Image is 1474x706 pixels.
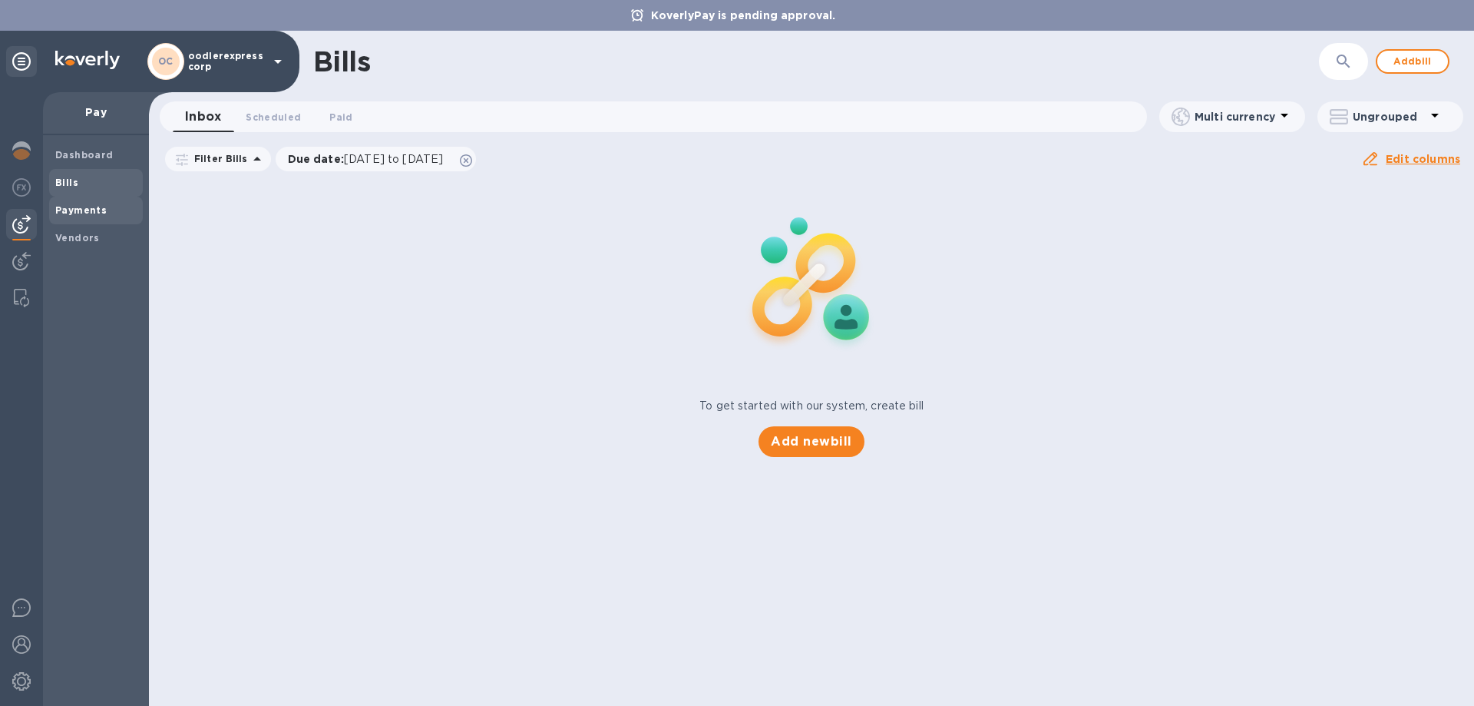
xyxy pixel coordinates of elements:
p: To get started with our system, create bill [699,398,924,414]
b: Bills [55,177,78,188]
span: Inbox [185,106,221,128]
p: KoverlyPay is pending approval. [643,8,844,23]
u: Edit columns [1386,153,1460,165]
span: Add bill [1390,52,1436,71]
button: Addbill [1376,49,1449,74]
b: OC [158,55,174,67]
p: Due date : [288,151,451,167]
b: Payments [55,204,107,216]
button: Add newbill [758,426,864,457]
p: Pay [55,104,137,120]
p: Multi currency [1195,109,1275,124]
p: Filter Bills [188,152,248,165]
p: Ungrouped [1353,109,1426,124]
span: [DATE] to [DATE] [344,153,443,165]
h1: Bills [313,45,370,78]
span: Add new bill [771,433,851,451]
span: Scheduled [246,109,301,125]
b: Dashboard [55,149,114,161]
img: Logo [55,51,120,69]
p: oodlerexpress corp [188,51,265,72]
img: Foreign exchange [12,178,31,197]
div: Due date:[DATE] to [DATE] [276,147,477,171]
span: Paid [329,109,352,125]
b: Vendors [55,232,100,244]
